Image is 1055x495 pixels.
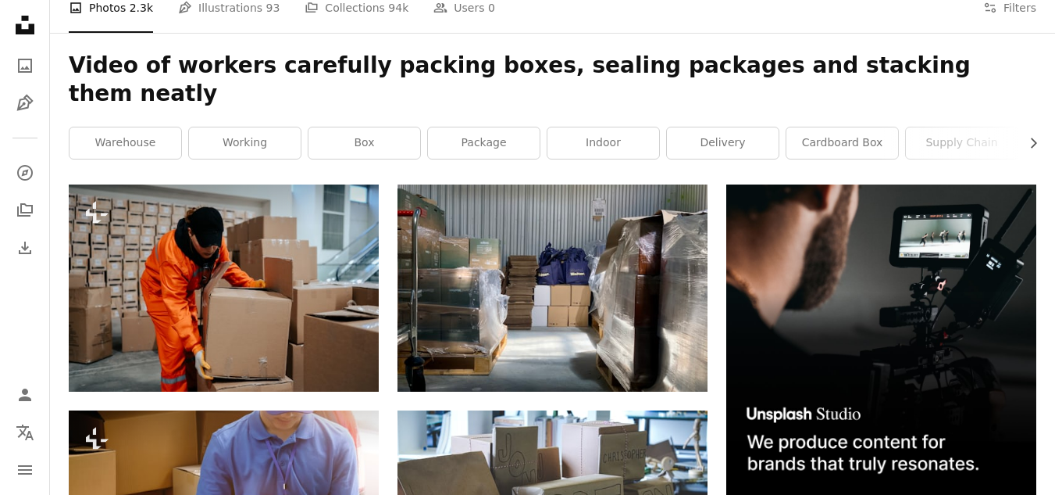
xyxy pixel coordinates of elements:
img: a person in an orange coverall and a black hat [69,185,379,391]
a: working [189,127,301,159]
a: box [308,127,420,159]
a: Photos [9,50,41,81]
button: Language [9,417,41,448]
a: Collections [9,195,41,226]
img: file-1715652217532-464736461acbimage [726,185,1036,495]
a: Explore [9,157,41,188]
a: delivery [667,127,779,159]
button: Menu [9,454,41,486]
a: package [428,127,540,159]
a: supply chain [906,127,1018,159]
a: Illustrations [9,88,41,119]
a: indoor [547,127,659,159]
h1: Video of workers carefully packing boxes, sealing packages and stacking them neatly [69,52,1036,108]
a: a warehouse filled with lots of boxes and bags [397,281,707,295]
a: Log in / Sign up [9,379,41,411]
img: a warehouse filled with lots of boxes and bags [397,185,707,391]
a: Home — Unsplash [9,9,41,44]
button: scroll list to the right [1019,127,1036,159]
a: warehouse [70,127,181,159]
a: cardboard box [786,127,898,159]
a: Download History [9,232,41,264]
a: a person in an orange coverall and a black hat [69,281,379,295]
